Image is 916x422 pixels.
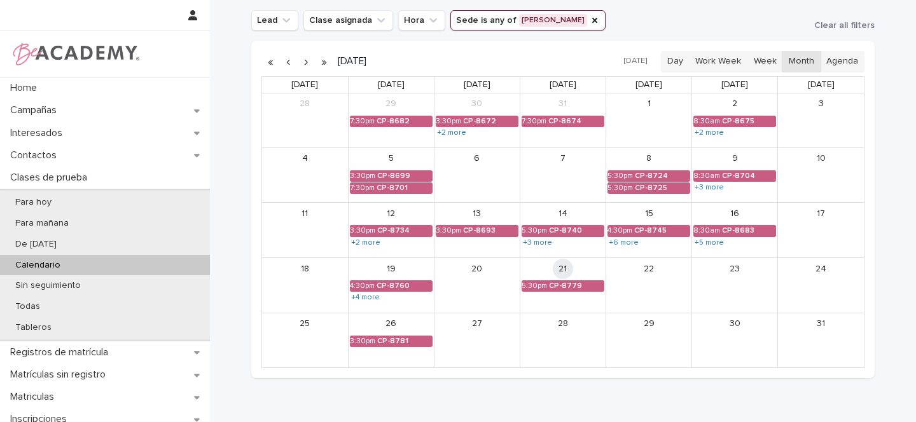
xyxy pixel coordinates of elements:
a: July 30, 2025 [467,94,487,114]
a: Wednesday [461,77,493,93]
p: Clases de prueba [5,172,97,184]
div: CP-8682 [377,117,433,126]
a: Show 6 more events [607,238,640,248]
a: August 12, 2025 [381,203,401,224]
a: August 26, 2025 [381,314,401,334]
td: August 17, 2025 [778,203,864,258]
div: CP-8745 [634,226,690,235]
td: August 9, 2025 [692,147,778,203]
button: Previous month [279,51,297,72]
td: August 25, 2025 [262,313,348,367]
a: August 5, 2025 [381,149,401,169]
a: August 11, 2025 [295,203,315,224]
div: CP-8674 [548,117,604,126]
a: Sunday [805,77,837,93]
a: August 6, 2025 [467,149,487,169]
td: August 29, 2025 [606,313,692,367]
td: August 10, 2025 [778,147,864,203]
td: August 21, 2025 [520,258,606,313]
a: August 31, 2025 [811,314,831,334]
p: Home [5,82,47,94]
a: August 20, 2025 [467,259,487,279]
button: Lead [251,10,298,31]
a: Tuesday [375,77,407,93]
div: 4:30pm [607,226,632,235]
p: Campañas [5,104,67,116]
a: August 29, 2025 [639,314,659,334]
a: July 29, 2025 [381,94,401,114]
div: 8:30am [693,117,720,126]
div: CP-8672 [463,117,518,126]
a: August 24, 2025 [811,259,831,279]
div: CP-8699 [377,172,433,180]
button: Next year [315,51,333,72]
a: August 18, 2025 [295,259,315,279]
a: Monday [289,77,321,93]
button: Clear all filters [804,21,875,30]
p: Tableros [5,322,62,333]
a: August 14, 2025 [553,203,573,224]
a: August 25, 2025 [295,314,315,334]
a: Thursday [547,77,579,93]
td: August 16, 2025 [692,203,778,258]
td: August 24, 2025 [778,258,864,313]
p: Sin seguimiento [5,280,91,291]
td: July 31, 2025 [520,93,606,147]
button: Clase asignada [303,10,393,31]
div: 7:30pm [350,117,375,126]
td: August 15, 2025 [606,203,692,258]
div: CP-8704 [722,172,776,180]
a: Show 2 more events [350,238,382,248]
a: August 16, 2025 [725,203,745,224]
p: Registros de matrícula [5,346,118,358]
div: CP-8779 [549,282,604,290]
td: August 2, 2025 [692,93,778,147]
td: August 11, 2025 [262,203,348,258]
div: 3:30pm [436,117,461,126]
a: Show 3 more events [522,238,553,248]
p: Para mañana [5,218,79,229]
td: August 4, 2025 [262,147,348,203]
a: Show 2 more events [693,128,725,138]
button: Hora [398,10,445,31]
button: Sede [450,10,606,31]
p: Matriculas [5,391,64,403]
td: July 29, 2025 [348,93,434,147]
td: August 18, 2025 [262,258,348,313]
div: 5:30pm [522,226,547,235]
div: 4:30pm [350,282,375,290]
td: August 20, 2025 [434,258,520,313]
div: 5:30pm [607,172,633,180]
a: Saturday [719,77,751,93]
div: 3:30pm [350,337,375,346]
div: CP-8701 [377,184,433,193]
button: Week [747,51,782,72]
td: August 7, 2025 [520,147,606,203]
a: Show 4 more events [350,292,381,303]
a: August 10, 2025 [811,149,831,169]
a: August 30, 2025 [725,314,745,334]
div: CP-8781 [377,337,433,346]
td: August 14, 2025 [520,203,606,258]
a: Show 2 more events [436,128,468,138]
a: July 31, 2025 [553,94,573,114]
a: July 28, 2025 [295,94,315,114]
div: 3:30pm [350,226,375,235]
div: CP-8724 [635,172,690,180]
a: August 13, 2025 [467,203,487,224]
td: August 26, 2025 [348,313,434,367]
a: August 4, 2025 [295,149,315,169]
button: Next month [297,51,315,72]
a: Show 3 more events [693,182,725,193]
button: [DATE] [618,52,653,71]
div: 3:30pm [436,226,461,235]
p: Calendario [5,260,71,271]
td: August 23, 2025 [692,258,778,313]
a: August 7, 2025 [553,149,573,169]
div: 7:30pm [350,184,375,193]
a: August 23, 2025 [725,259,745,279]
td: August 3, 2025 [778,93,864,147]
h2: [DATE] [333,57,366,66]
p: Matrículas sin registro [5,369,116,381]
a: August 17, 2025 [811,203,831,224]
